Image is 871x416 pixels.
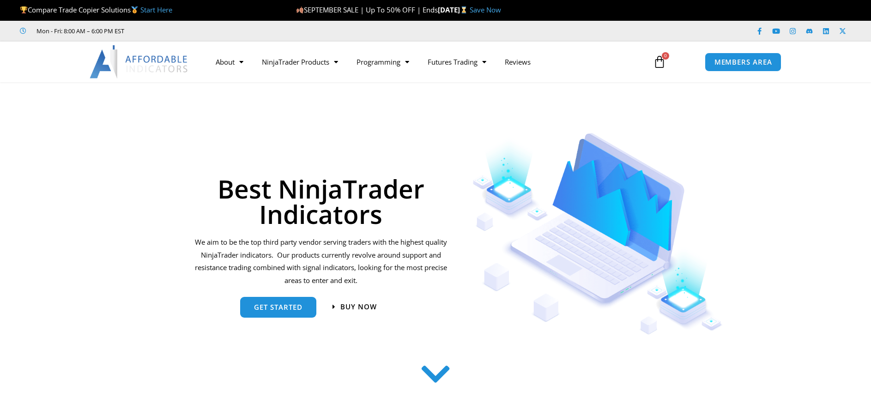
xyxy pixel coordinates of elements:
[193,176,448,227] h1: Best NinjaTrader Indicators
[705,53,782,72] a: MEMBERS AREA
[34,25,124,36] span: Mon - Fri: 8:00 AM – 6:00 PM EST
[140,5,172,14] a: Start Here
[193,236,448,287] p: We aim to be the top third party vendor serving traders with the highest quality NinjaTrader indi...
[20,5,172,14] span: Compare Trade Copier Solutions
[470,5,501,14] a: Save Now
[296,6,303,13] img: 🍂
[20,6,27,13] img: 🏆
[340,303,377,310] span: Buy now
[418,51,496,72] a: Futures Trading
[253,51,347,72] a: NinjaTrader Products
[496,51,540,72] a: Reviews
[460,6,467,13] img: ⌛
[639,48,680,75] a: 0
[333,303,377,310] a: Buy now
[90,45,189,78] img: LogoAI | Affordable Indicators – NinjaTrader
[254,304,302,311] span: get started
[438,5,470,14] strong: [DATE]
[206,51,253,72] a: About
[137,26,276,36] iframe: Customer reviews powered by Trustpilot
[131,6,138,13] img: 🥇
[240,297,316,318] a: get started
[662,52,669,60] span: 0
[714,59,772,66] span: MEMBERS AREA
[347,51,418,72] a: Programming
[296,5,438,14] span: SEPTEMBER SALE | Up To 50% OFF | Ends
[472,133,723,335] img: Indicators 1 | Affordable Indicators – NinjaTrader
[206,51,642,72] nav: Menu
